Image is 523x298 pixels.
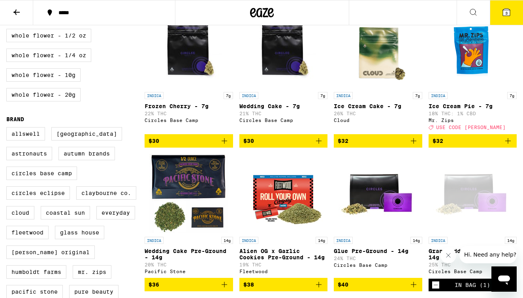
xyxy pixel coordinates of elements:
label: Fleetwood [6,226,49,239]
p: Wedding Cake - 7g [239,103,328,109]
div: Circles Base Camp [145,118,233,123]
a: Open page for Wedding Cake - 7g from Circles Base Camp [239,9,328,134]
p: Granddaddy Pre-Ground - 14g [429,248,517,261]
div: Circles Base Camp [239,118,328,123]
button: Add to bag [145,278,233,291]
a: Open page for Ice Cream Cake - 7g from Cloud [334,9,422,134]
p: 7g [224,92,233,99]
img: Mr. Zips - Ice Cream Pie - 7g [433,9,512,88]
span: $38 [243,281,254,288]
iframe: Button to launch messaging window [491,266,517,292]
span: USE CODE [PERSON_NAME] [436,125,506,130]
div: Mr. Zips [429,118,517,123]
p: 18% THC: 1% CBD [429,111,517,116]
p: 21% THC [239,111,328,116]
p: INDICA [334,237,353,244]
label: Whole Flower - 10g [6,68,81,82]
button: Add to bag [145,134,233,148]
p: Ice Cream Cake - 7g [334,103,422,109]
p: INDICA [334,92,353,99]
button: Add to bag [334,278,422,291]
p: Ice Cream Pie - 7g [429,103,517,109]
div: Circles Base Camp [429,269,517,274]
label: Circles Eclipse [6,186,70,200]
p: 14g [316,237,327,244]
span: 3 [505,11,508,15]
label: Allswell [6,127,45,141]
p: 24% THC [334,256,422,261]
button: 3 [490,0,523,25]
span: $32 [433,138,443,144]
p: Wedding Cake Pre-Ground - 14g [145,248,233,261]
a: Open page for Alien OG x Garlic Cookies Pre-Ground - 14g from Fleetwood [239,154,328,278]
label: Claybourne Co. [76,186,136,200]
p: INDICA [239,92,258,99]
img: Circles Base Camp - Wedding Cake - 7g [244,9,323,88]
span: $30 [149,138,159,144]
img: Pacific Stone - Wedding Cake Pre-Ground - 14g [149,154,228,233]
label: Whole Flower - 1/2 oz [6,29,91,42]
label: Coastal Sun [41,206,90,219]
p: 14g [410,237,422,244]
button: Decrement [432,281,440,289]
p: 19% THC [239,262,328,267]
label: [PERSON_NAME] Original [6,246,95,259]
p: INDICA [239,237,258,244]
p: INDICA [145,237,164,244]
span: $40 [338,281,348,288]
span: $30 [243,138,254,144]
p: 7g [413,92,422,99]
iframe: Message from company [459,246,517,263]
label: Astronauts [6,147,52,160]
button: Add to bag [239,278,328,291]
a: Open page for Granddaddy Pre-Ground - 14g from Circles Base Camp [429,154,517,279]
p: Frozen Cherry - 7g [145,103,233,109]
p: 14g [505,237,517,244]
img: Circles Base Camp - Frozen Cherry - 7g [149,9,228,88]
label: Whole Flower - 1/4 oz [6,49,91,62]
div: In Bag (1) [455,282,490,288]
button: Add to bag [239,134,328,148]
label: Glass House [55,226,104,239]
label: [GEOGRAPHIC_DATA] [51,127,122,141]
p: 25% THC [429,262,517,267]
p: Alien OG x Garlic Cookies Pre-Ground - 14g [239,248,328,261]
a: Open page for Wedding Cake Pre-Ground - 14g from Pacific Stone [145,154,233,278]
label: Whole Flower - 20g [6,88,81,101]
iframe: Close message [440,247,456,263]
p: 26% THC [334,111,422,116]
div: Cloud [334,118,422,123]
label: Cloud [6,206,34,219]
p: INDICA [429,92,448,99]
label: Mr. Zips [73,265,111,279]
div: Pacific Stone [145,269,233,274]
img: Cloud - Ice Cream Cake - 7g [339,9,418,88]
p: Glue Pre-Ground - 14g [334,248,422,254]
img: Fleetwood - Alien OG x Garlic Cookies Pre-Ground - 14g [244,154,323,233]
p: INDICA [429,237,448,244]
a: Open page for Frozen Cherry - 7g from Circles Base Camp [145,9,233,134]
p: 7g [507,92,517,99]
img: Circles Base Camp - Glue Pre-Ground - 14g [339,154,418,233]
p: INDICA [145,92,164,99]
span: $32 [338,138,348,144]
span: $36 [149,281,159,288]
p: 7g [318,92,327,99]
div: Fleetwood [239,269,328,274]
label: Humboldt Farms [6,265,66,279]
label: Circles Base Camp [6,167,77,180]
label: Autumn Brands [58,147,115,160]
a: Open page for Ice Cream Pie - 7g from Mr. Zips [429,9,517,134]
p: 14g [221,237,233,244]
div: Circles Base Camp [334,262,422,268]
button: Add to bag [429,134,517,148]
a: Open page for Glue Pre-Ground - 14g from Circles Base Camp [334,154,422,278]
p: 22% THC [145,111,233,116]
label: Everyday [96,206,135,219]
button: Add to bag [334,134,422,148]
legend: Brand [6,116,24,122]
p: 20% THC [145,262,233,267]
